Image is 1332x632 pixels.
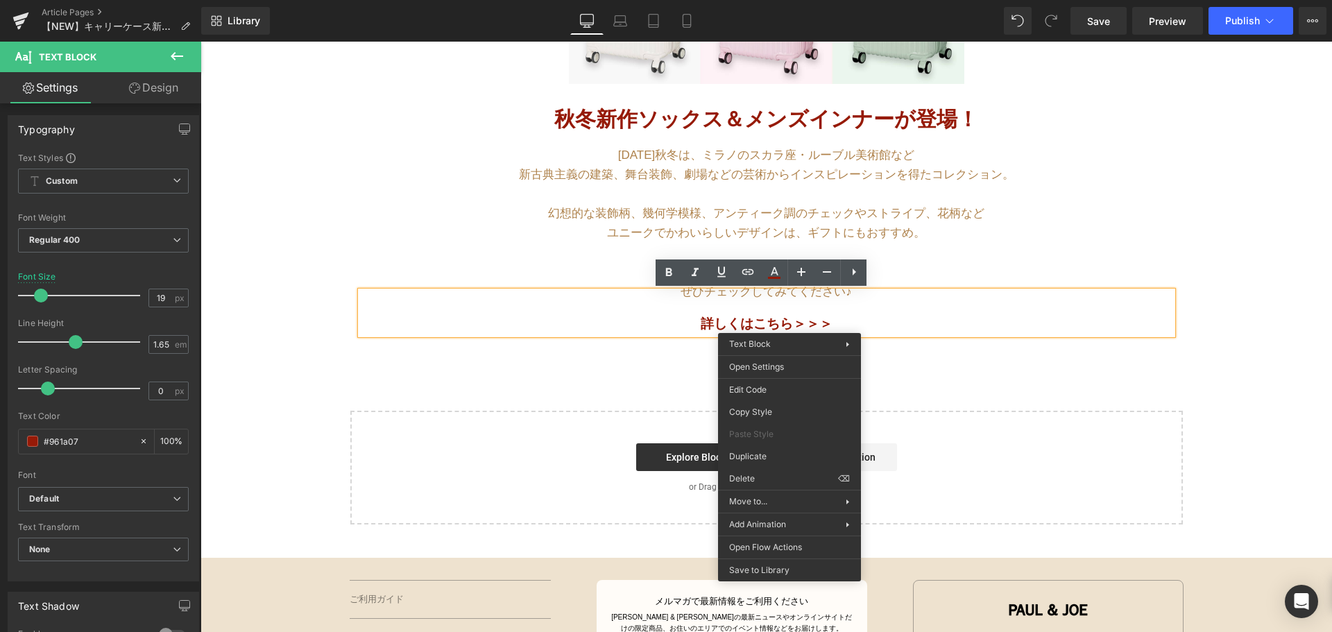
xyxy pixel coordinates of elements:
[46,176,78,187] b: Custom
[228,15,260,27] span: Library
[18,522,189,532] div: Text Transform
[18,592,79,612] div: Text Shadow
[29,544,51,554] b: None
[18,272,56,282] div: Font Size
[838,472,850,485] span: ⌫
[570,7,604,35] a: Desktop
[1285,585,1318,618] div: Open Intercom Messenger
[410,570,653,593] div: [PERSON_NAME] & [PERSON_NAME]の最新ニュースやオンラインサイトだけの限定商品、お住いのエリアでのイベント情報などをお届けします。
[18,365,189,375] div: Letter Spacing
[729,384,850,396] span: Edit Code
[18,318,189,328] div: Line Height
[201,7,270,35] a: New Library
[18,411,189,421] div: Text Color
[160,162,972,182] p: 幻想的な装飾柄、幾何学模様、アンティーク調のチェックやストライプ、花柄など
[729,361,850,373] span: Open Settings
[18,213,189,223] div: Font Weight
[500,275,632,289] strong: 詳しくはこちら＞＞＞
[1004,7,1032,35] button: Undo
[1087,14,1110,28] span: Save
[160,104,972,123] p: [DATE]秋冬は、ミラノのスカラ座・ルーブル美術館など
[1209,7,1293,35] button: Publish
[39,51,96,62] span: Text Block
[729,406,850,418] span: Copy Style
[160,221,972,241] p: レディースソックスも展開中！
[18,116,75,135] div: Typography
[637,7,670,35] a: Tablet
[18,152,189,163] div: Text Styles
[729,495,846,508] span: Move to...
[410,552,653,567] p: メルマガで最新情報をご利用ください
[436,402,561,429] a: Explore Blocks
[175,293,187,302] span: px
[729,472,838,485] span: Delete
[1299,7,1326,35] button: More
[155,429,188,454] div: %
[480,244,651,257] span: ぜひチェックしてみてください♪
[103,72,204,103] a: Design
[160,182,972,201] p: ユニークでかわいらしいデザインは、ギフトにもおすすめ。
[160,123,972,143] p: 新古典主義の建築、舞台装飾、劇場などの芸術からインスピレーションを得たコレクション。
[149,552,203,563] a: ご利用ガイド
[729,450,850,463] span: Duplicate
[729,339,771,349] span: Text Block
[175,340,187,349] span: em
[29,234,80,245] b: Regular 400
[572,402,697,429] a: Add Single Section
[42,7,201,18] a: Article Pages
[354,66,778,89] strong: 秋冬新作ソックス＆メンズインナーが登場！
[1225,15,1260,26] span: Publish
[729,428,850,441] span: Paste Style
[1149,14,1186,28] span: Preview
[44,434,133,449] input: Color
[172,441,960,450] p: or Drag & Drop elements from left sidebar
[670,7,703,35] a: Mobile
[729,564,850,577] span: Save to Library
[42,21,175,32] span: 【NEW】キャリーケース新デザイン登場！
[729,541,850,554] span: Open Flow Actions
[175,386,187,395] span: px
[29,493,59,505] i: Default
[729,518,846,531] span: Add Animation
[18,470,189,480] div: Font
[1037,7,1065,35] button: Redo
[1132,7,1203,35] a: Preview
[604,7,637,35] a: Laptop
